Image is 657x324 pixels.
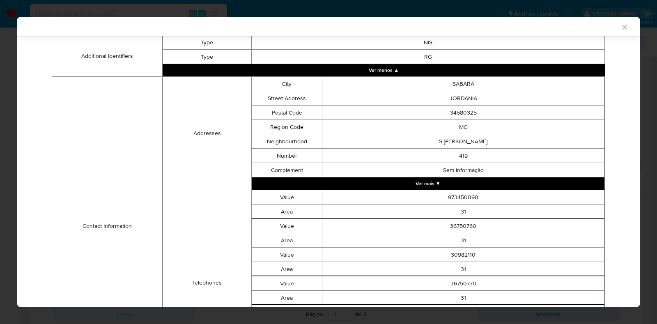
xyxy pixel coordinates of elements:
td: 419 [322,149,604,163]
td: Area [252,233,322,248]
td: MG [322,120,604,134]
td: Area [252,205,322,219]
td: Additional Identifiers [52,35,163,77]
td: JORDANIA [322,91,604,106]
td: 30982110 [322,248,604,262]
td: RG [251,50,605,64]
td: Type [163,35,251,50]
td: 36750760 [322,219,604,233]
td: 34580325 [322,106,604,120]
td: 36750770 [322,276,604,291]
td: Complement [252,163,322,177]
td: Value [252,219,322,233]
td: Value [252,276,322,291]
td: Postal Code [252,106,322,120]
td: Sem informação [322,163,604,177]
td: 973450090 [322,190,604,205]
td: City [252,77,322,91]
td: 31 [322,233,604,248]
td: Value [252,305,322,319]
button: Collapse array [163,64,605,76]
td: Area [252,291,322,305]
td: Neighbourhood [252,134,322,149]
td: 31 [322,205,604,219]
td: Value [252,190,322,205]
td: Value [252,248,322,262]
td: Type [163,50,251,64]
td: Region Code [252,120,322,134]
button: Fechar a janela [620,23,628,30]
td: 991239841 [322,305,604,319]
div: closure-recommendation-modal [17,17,640,307]
td: NIS [251,35,605,50]
button: Expand array [252,177,605,190]
td: 31 [322,291,604,305]
td: Addresses [163,77,251,190]
td: Number [252,149,322,163]
td: Area [252,262,322,276]
td: Street Address [252,91,322,106]
td: SABARA [322,77,604,91]
td: 31 [322,262,604,276]
td: S [PERSON_NAME] [322,134,604,149]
